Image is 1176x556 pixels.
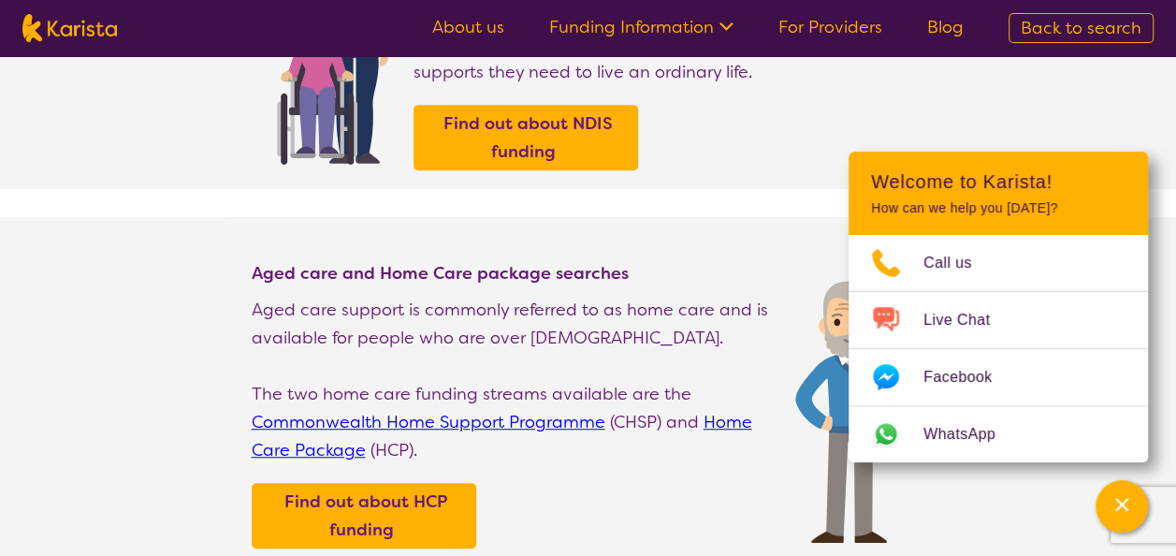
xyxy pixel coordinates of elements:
[256,488,472,544] a: Find out about HCP funding
[252,296,777,352] p: Aged care support is commonly referred to as home care and is available for people who are over [...
[418,110,633,166] a: Find out about NDIS funding
[871,200,1125,216] p: How can we help you [DATE]?
[549,16,733,38] a: Funding Information
[927,16,964,38] a: Blog
[923,420,1018,448] span: WhatsApp
[1021,17,1141,39] span: Back to search
[252,411,605,433] a: Commonwealth Home Support Programme
[432,16,504,38] a: About us
[849,406,1148,462] a: Web link opens in a new tab.
[284,490,447,541] b: Find out about HCP funding
[252,380,777,464] p: The two home care funding streams available are the (CHSP) and (HCP).
[1096,480,1148,533] button: Channel Menu
[923,249,995,277] span: Call us
[923,363,1014,391] span: Facebook
[443,112,613,163] b: Find out about NDIS funding
[778,16,882,38] a: For Providers
[795,281,907,543] img: Find Age care and home care package services and providers
[22,14,117,42] img: Karista logo
[1009,13,1154,43] a: Back to search
[252,262,777,285] h4: Aged care and Home Care package searches
[849,235,1148,462] ul: Choose channel
[849,152,1148,462] div: Channel Menu
[871,170,1125,193] h2: Welcome to Karista!
[923,306,1012,334] span: Live Chat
